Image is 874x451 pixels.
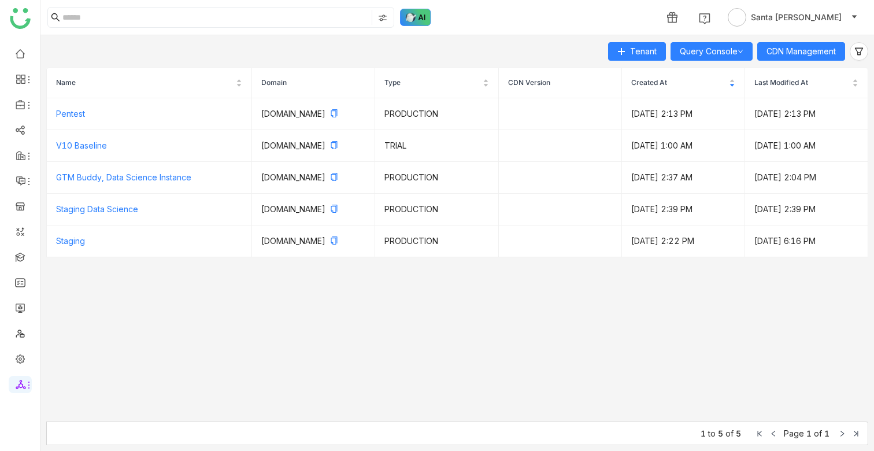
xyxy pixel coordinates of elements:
p: [DOMAIN_NAME] [261,203,365,216]
td: PRODUCTION [375,226,498,257]
a: Staging [56,236,85,246]
th: CDN Version [499,68,622,98]
span: Page [784,428,804,438]
img: avatar [728,8,746,27]
a: V10 Baseline [56,141,107,150]
td: [DATE] 1:00 AM [622,130,745,162]
td: [DATE] 2:13 PM [622,98,745,130]
p: [DOMAIN_NAME] [261,108,365,120]
td: [DATE] 2:22 PM [622,226,745,257]
img: logo [10,8,31,29]
td: [DATE] 2:04 PM [745,162,868,194]
th: Domain [252,68,375,98]
img: help.svg [699,13,710,24]
td: TRIAL [375,130,498,162]
td: PRODUCTION [375,98,498,130]
img: ask-buddy-hover.svg [400,9,431,26]
a: Staging Data Science [56,204,138,214]
span: 1 [701,428,706,438]
span: of [814,428,822,438]
td: [DATE] 2:39 PM [622,194,745,226]
button: Santa [PERSON_NAME] [725,8,860,27]
button: Tenant [608,42,666,61]
span: Tenant [630,45,657,58]
p: [DOMAIN_NAME] [261,235,365,247]
span: Santa [PERSON_NAME] [751,11,842,24]
span: 1 [806,428,812,438]
td: [DATE] 2:13 PM [745,98,868,130]
td: PRODUCTION [375,162,498,194]
td: [DATE] 6:16 PM [745,226,868,257]
img: search-type.svg [378,13,387,23]
span: 5 [718,428,723,438]
span: CDN Management [766,45,836,58]
a: GTM Buddy, Data Science Instance [56,172,191,182]
span: of [725,428,734,438]
a: Pentest [56,109,85,119]
span: 1 [824,428,829,438]
td: [DATE] 1:00 AM [745,130,868,162]
td: PRODUCTION [375,194,498,226]
td: [DATE] 2:37 AM [622,162,745,194]
p: [DOMAIN_NAME] [261,139,365,152]
button: Query Console [671,42,753,61]
a: Query Console [680,46,743,56]
p: [DOMAIN_NAME] [261,171,365,184]
span: 5 [736,428,741,438]
td: [DATE] 2:39 PM [745,194,868,226]
button: CDN Management [757,42,845,61]
span: to [708,428,716,438]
